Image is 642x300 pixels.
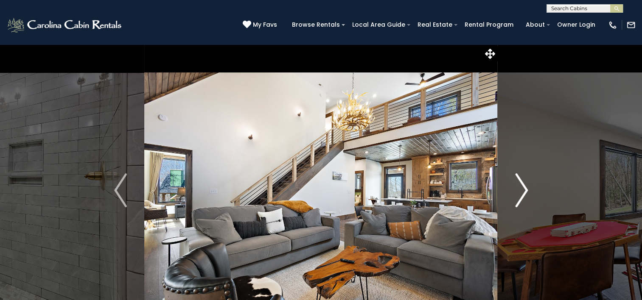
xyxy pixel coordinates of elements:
[413,18,457,31] a: Real Estate
[288,18,344,31] a: Browse Rentals
[553,18,600,31] a: Owner Login
[114,173,127,207] img: arrow
[608,20,617,30] img: phone-regular-white.png
[626,20,636,30] img: mail-regular-white.png
[243,20,279,30] a: My Favs
[521,18,549,31] a: About
[348,18,409,31] a: Local Area Guide
[515,173,528,207] img: arrow
[6,17,124,33] img: White-1-2.png
[253,20,277,29] span: My Favs
[460,18,518,31] a: Rental Program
